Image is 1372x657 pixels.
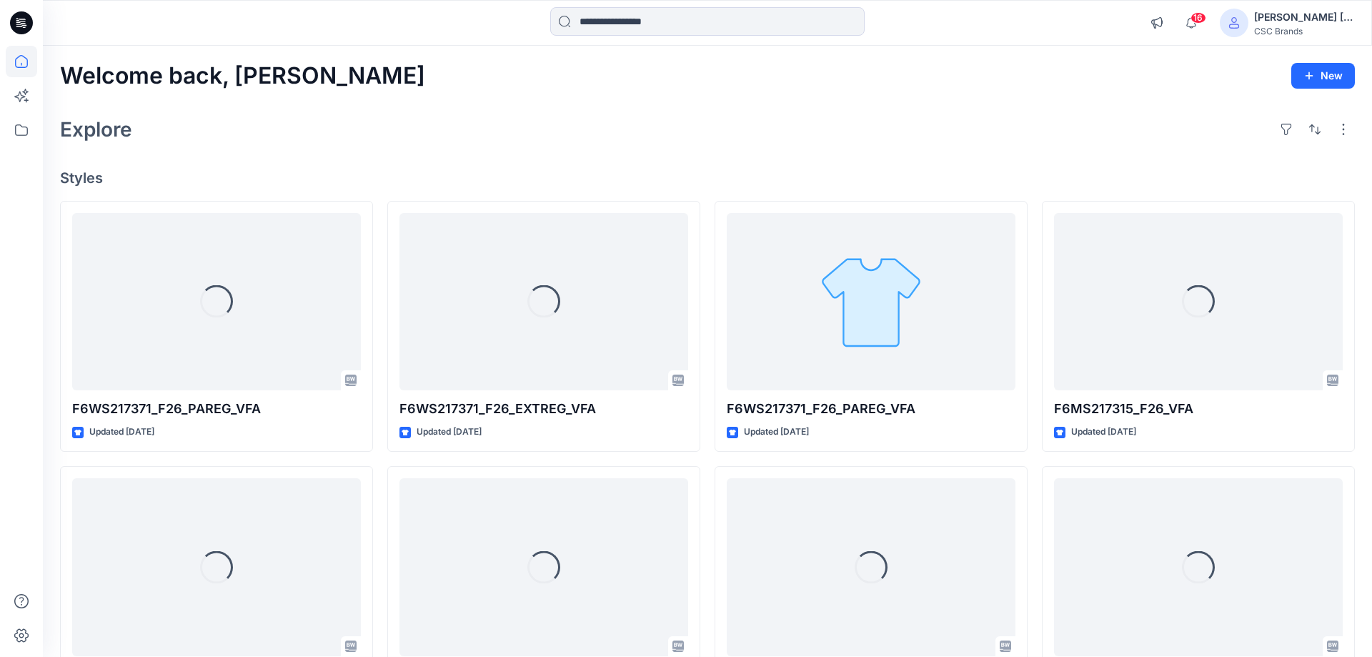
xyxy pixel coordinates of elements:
[1054,399,1343,419] p: F6MS217315_F26_VFA
[1291,63,1355,89] button: New
[399,399,688,419] p: F6WS217371_F26_EXTREG_VFA
[1190,12,1206,24] span: 16
[1254,26,1354,36] div: CSC Brands
[60,118,132,141] h2: Explore
[1228,17,1240,29] svg: avatar
[72,399,361,419] p: F6WS217371_F26_PAREG_VFA
[417,425,482,440] p: Updated [DATE]
[744,425,809,440] p: Updated [DATE]
[89,425,154,440] p: Updated [DATE]
[1254,9,1354,26] div: [PERSON_NAME] [PERSON_NAME]
[60,63,425,89] h2: Welcome back, [PERSON_NAME]
[1071,425,1136,440] p: Updated [DATE]
[727,399,1015,419] p: F6WS217371_F26_PAREG_VFA
[727,213,1015,391] a: F6WS217371_F26_PAREG_VFA
[60,169,1355,187] h4: Styles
